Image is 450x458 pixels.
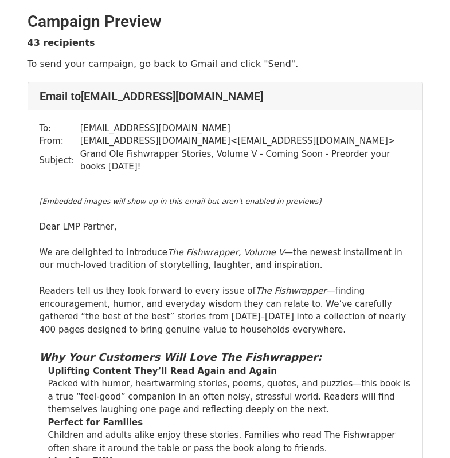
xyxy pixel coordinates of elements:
[40,122,80,135] td: To:
[167,247,284,258] i: The Fishwrapper, Volume V
[28,37,95,48] strong: 43 recipients
[40,351,322,363] font: Why Your Customers Will Love The Fishwrapper:
[80,122,411,135] td: [EMAIL_ADDRESS][DOMAIN_NAME]
[40,148,80,173] td: Subject:
[40,135,80,148] td: From:
[48,417,143,428] b: Perfect for Families
[48,416,411,455] li: Children and adults alike enjoy these stories. Families who read The Fishwrapper often share it a...
[28,58,423,70] p: To send your campaign, go back to Gmail and click "Send".
[40,89,411,103] h4: Email to [EMAIL_ADDRESS][DOMAIN_NAME]
[256,286,327,296] i: The Fishwrapper
[28,12,423,31] h2: Campaign Preview
[40,197,322,206] em: [Embedded images will show up in this email but aren't enabled in previews]
[40,195,411,208] div: ​ ​​
[80,148,411,173] td: Grand Ole Fishwrapper Stories, Volume V - Coming Soon - Preorder your books [DATE]!
[48,365,411,416] li: Packed with humor, heartwarming stories, poems, quotes, and puzzles—this book is a true “feel-goo...
[48,366,277,376] b: Uplifting Content They’ll Read Again and Again
[80,135,411,148] td: [EMAIL_ADDRESS][DOMAIN_NAME] < [EMAIL_ADDRESS][DOMAIN_NAME] >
